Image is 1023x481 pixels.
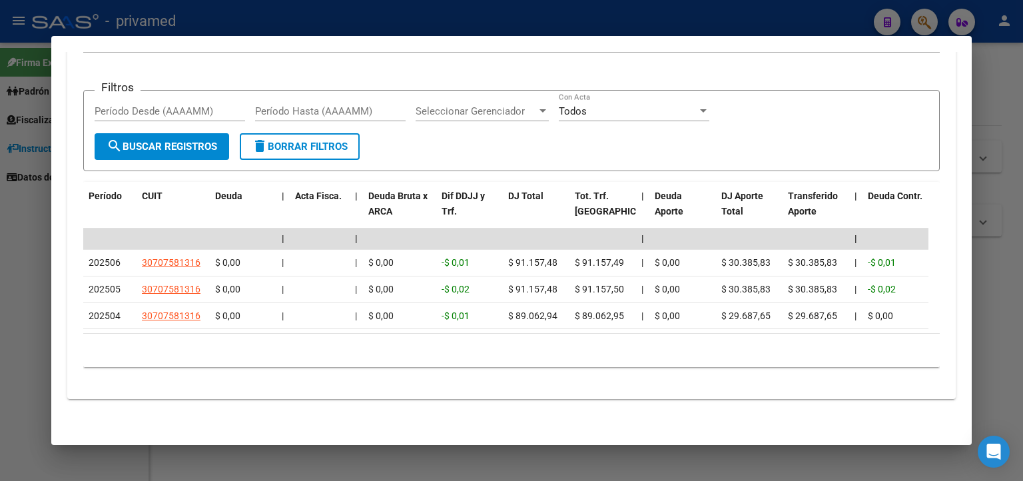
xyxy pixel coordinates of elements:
[276,182,290,240] datatable-header-cell: |
[575,310,624,321] span: $ 89.062,95
[721,257,771,268] span: $ 30.385,83
[290,182,350,240] datatable-header-cell: Acta Fisca.
[868,310,893,321] span: $ 0,00
[854,233,857,244] span: |
[215,191,242,201] span: Deuda
[107,141,217,153] span: Buscar Registros
[355,191,358,201] span: |
[655,284,680,294] span: $ 0,00
[363,182,436,240] datatable-header-cell: Deuda Bruta x ARCA
[240,133,360,160] button: Borrar Filtros
[641,310,643,321] span: |
[854,257,856,268] span: |
[442,191,485,217] span: Dif DDJJ y Trf.
[142,257,200,268] span: 30707581316
[142,284,200,294] span: 30707581316
[215,284,240,294] span: $ 0,00
[83,182,137,240] datatable-header-cell: Período
[368,284,394,294] span: $ 0,00
[252,138,268,154] mat-icon: delete
[788,257,837,268] span: $ 30.385,83
[436,182,503,240] datatable-header-cell: Dif DDJJ y Trf.
[508,310,557,321] span: $ 89.062,94
[854,284,856,294] span: |
[649,182,716,240] datatable-header-cell: Deuda Aporte
[641,233,644,244] span: |
[89,191,122,201] span: Período
[655,310,680,321] span: $ 0,00
[210,182,276,240] datatable-header-cell: Deuda
[282,310,284,321] span: |
[508,284,557,294] span: $ 91.157,48
[655,191,683,217] span: Deuda Aporte
[788,284,837,294] span: $ 30.385,83
[788,191,838,217] span: Transferido Aporte
[89,284,121,294] span: 202505
[788,310,837,321] span: $ 29.687,65
[783,182,849,240] datatable-header-cell: Transferido Aporte
[716,182,783,240] datatable-header-cell: DJ Aporte Total
[95,80,141,95] h3: Filtros
[89,310,121,321] span: 202504
[854,191,857,201] span: |
[508,257,557,268] span: $ 91.157,48
[95,133,229,160] button: Buscar Registros
[868,257,896,268] span: -$ 0,01
[416,105,537,117] span: Seleccionar Gerenciador
[89,257,121,268] span: 202506
[575,284,624,294] span: $ 91.157,50
[442,310,470,321] span: -$ 0,01
[368,310,394,321] span: $ 0,00
[721,191,763,217] span: DJ Aporte Total
[508,191,543,201] span: DJ Total
[282,233,284,244] span: |
[107,138,123,154] mat-icon: search
[442,257,470,268] span: -$ 0,01
[503,182,569,240] datatable-header-cell: DJ Total
[282,257,284,268] span: |
[142,191,163,201] span: CUIT
[215,310,240,321] span: $ 0,00
[721,284,771,294] span: $ 30.385,83
[282,284,284,294] span: |
[295,191,342,201] span: Acta Fisca.
[355,233,358,244] span: |
[978,436,1010,468] div: Open Intercom Messenger
[862,182,929,240] datatable-header-cell: Deuda Contr.
[641,257,643,268] span: |
[355,310,357,321] span: |
[575,191,665,217] span: Tot. Trf. [GEOGRAPHIC_DATA]
[368,191,428,217] span: Deuda Bruta x ARCA
[142,310,200,321] span: 30707581316
[137,182,210,240] datatable-header-cell: CUIT
[252,141,348,153] span: Borrar Filtros
[355,284,357,294] span: |
[868,191,922,201] span: Deuda Contr.
[655,257,680,268] span: $ 0,00
[641,191,644,201] span: |
[442,284,470,294] span: -$ 0,02
[282,191,284,201] span: |
[215,257,240,268] span: $ 0,00
[355,257,357,268] span: |
[368,257,394,268] span: $ 0,00
[569,182,636,240] datatable-header-cell: Tot. Trf. Bruto
[868,284,896,294] span: -$ 0,02
[641,284,643,294] span: |
[721,310,771,321] span: $ 29.687,65
[849,182,862,240] datatable-header-cell: |
[854,310,856,321] span: |
[636,182,649,240] datatable-header-cell: |
[350,182,363,240] datatable-header-cell: |
[559,105,587,117] span: Todos
[575,257,624,268] span: $ 91.157,49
